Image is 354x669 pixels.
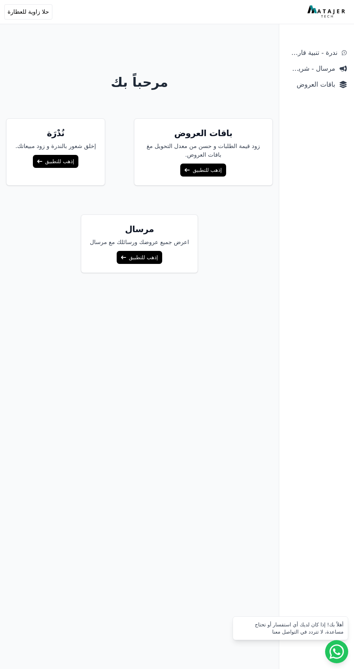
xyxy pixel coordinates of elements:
[4,4,52,19] button: حلا زاوية للعطارة
[307,5,347,18] img: MatajerTech Logo
[117,251,162,264] a: إذهب للتطبيق
[33,155,78,168] a: إذهب للتطبيق
[15,142,96,151] p: إخلق شعور بالندرة و زود مبيعاتك.
[143,127,264,139] h5: باقات العروض
[143,142,264,159] p: زود قيمة الطلبات و حسن من معدل التحويل مغ باقات العروض.
[8,8,49,16] span: حلا زاوية للعطارة
[90,223,189,235] h5: مرسال
[237,621,344,635] div: أهلاً بك! إذا كان لديك أي استفسار أو تحتاج مساعدة، لا تتردد في التواصل معنا
[90,238,189,247] p: اعرض جميع عروضك ورسائلك مع مرسال
[15,127,96,139] h5: نُدْرَة
[180,164,226,177] a: إذهب للتطبيق
[286,79,335,90] span: باقات العروض
[286,64,335,74] span: مرسال - شريط دعاية
[1,75,278,90] h1: مرحباً بك
[286,48,337,58] span: ندرة - تنبية قارب علي النفاذ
